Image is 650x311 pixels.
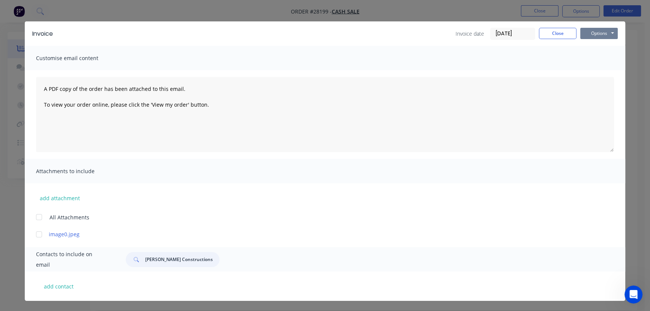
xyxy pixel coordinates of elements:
div: Invoice [32,29,53,38]
button: Options [580,28,618,39]
span: Contacts to include on email [36,249,107,270]
span: All Attachments [50,213,89,221]
input: Search... [145,252,220,267]
iframe: Intercom live chat [624,285,642,303]
span: Customise email content [36,53,119,63]
span: Attachments to include [36,166,119,177]
span: Invoice date [456,30,484,38]
button: add contact [36,281,81,292]
a: image0.jpeg [49,230,579,238]
button: add attachment [36,192,84,204]
button: Close [539,28,576,39]
textarea: A PDF copy of the order has been attached to this email. To view your order online, please click ... [36,77,614,152]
